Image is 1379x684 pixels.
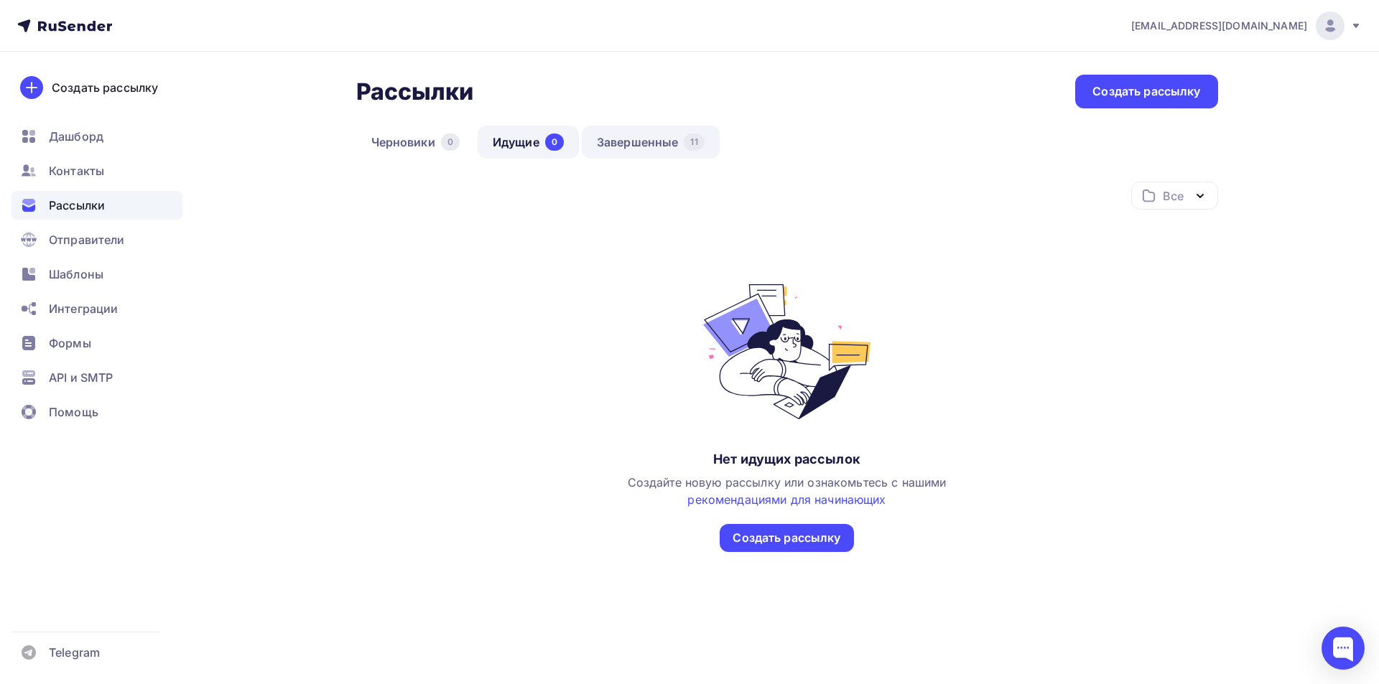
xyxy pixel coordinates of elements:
[478,126,579,159] a: Идущие0
[49,644,100,661] span: Telegram
[49,231,125,248] span: Отправители
[1163,187,1183,205] div: Все
[628,475,947,507] span: Создайте новую рассылку или ознакомьтесь с нашими
[11,156,182,185] a: Контакты
[49,162,104,179] span: Контакты
[356,126,475,159] a: Черновики0
[687,492,886,507] a: рекомендациями для начинающих
[49,334,91,352] span: Формы
[713,451,860,468] div: Нет идущих рассылок
[11,122,182,151] a: Дашборд
[1131,11,1362,40] a: [EMAIL_ADDRESS][DOMAIN_NAME]
[1131,182,1218,210] button: Все
[49,369,113,386] span: API и SMTP
[11,260,182,289] a: Шаблоны
[49,266,103,283] span: Шаблоны
[11,191,182,220] a: Рассылки
[49,128,103,145] span: Дашборд
[52,79,158,96] div: Создать рассылку
[49,197,105,214] span: Рассылки
[1131,19,1307,33] span: [EMAIL_ADDRESS][DOMAIN_NAME]
[49,403,98,421] span: Помощь
[49,300,118,317] span: Интеграции
[582,126,720,159] a: Завершенные11
[11,225,182,254] a: Отправители
[11,329,182,357] a: Формы
[733,530,840,546] div: Создать рассылку
[441,133,460,151] div: 0
[684,133,704,151] div: 11
[1092,83,1200,100] div: Создать рассылку
[356,78,474,106] h2: Рассылки
[545,133,564,151] div: 0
